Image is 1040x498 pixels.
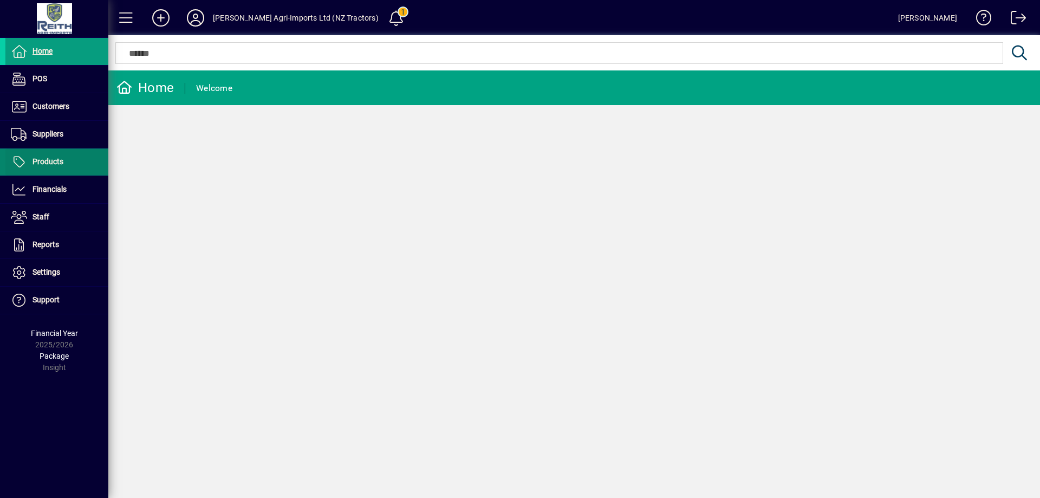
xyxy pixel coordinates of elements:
[1003,2,1026,37] a: Logout
[5,121,108,148] a: Suppliers
[32,47,53,55] span: Home
[32,295,60,304] span: Support
[32,185,67,193] span: Financials
[968,2,992,37] a: Knowledge Base
[898,9,957,27] div: [PERSON_NAME]
[144,8,178,28] button: Add
[32,212,49,221] span: Staff
[5,231,108,258] a: Reports
[32,157,63,166] span: Products
[196,80,232,97] div: Welcome
[5,204,108,231] a: Staff
[178,8,213,28] button: Profile
[5,93,108,120] a: Customers
[32,102,69,111] span: Customers
[32,74,47,83] span: POS
[32,240,59,249] span: Reports
[5,176,108,203] a: Financials
[31,329,78,338] span: Financial Year
[5,148,108,176] a: Products
[32,268,60,276] span: Settings
[5,259,108,286] a: Settings
[32,130,63,138] span: Suppliers
[40,352,69,360] span: Package
[116,79,174,96] div: Home
[5,66,108,93] a: POS
[5,287,108,314] a: Support
[213,9,379,27] div: [PERSON_NAME] Agri-Imports Ltd (NZ Tractors)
